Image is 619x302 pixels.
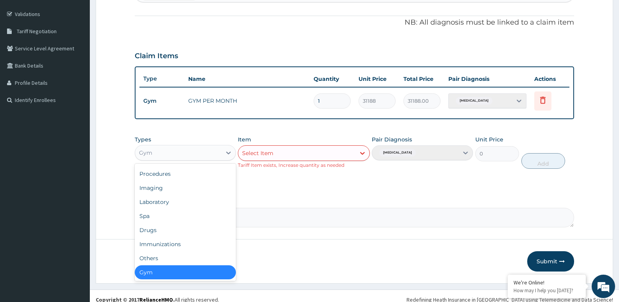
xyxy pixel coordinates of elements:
label: Types [135,136,151,143]
div: Gym [135,265,236,279]
div: Gym [139,149,152,157]
div: Minimize live chat window [128,4,147,23]
img: d_794563401_company_1708531726252_794563401 [14,39,32,59]
div: Procedures [135,167,236,181]
div: Others [135,251,236,265]
span: We're online! [45,98,108,177]
th: Total Price [400,71,444,87]
div: Imaging [135,181,236,195]
div: We're Online! [514,279,580,286]
div: Spa [135,209,236,223]
th: Actions [530,71,569,87]
p: How may I help you today? [514,287,580,294]
td: Gym [139,94,184,108]
label: Item [238,136,251,143]
th: Unit Price [355,71,400,87]
label: Unit Price [475,136,503,143]
th: Name [184,71,310,87]
td: GYM PER MONTH [184,93,310,109]
h3: Claim Items [135,52,178,61]
button: Add [521,153,565,169]
div: Select Item [242,149,273,157]
div: Laboratory [135,195,236,209]
div: Drugs [135,223,236,237]
span: Tariff Negotiation [17,28,57,35]
th: Pair Diagnosis [444,71,530,87]
th: Quantity [310,71,355,87]
p: NB: All diagnosis must be linked to a claim item [135,18,574,28]
button: Submit [527,251,574,272]
th: Type [139,71,184,86]
label: Comment [135,197,574,204]
div: Immunizations [135,237,236,251]
textarea: Type your message and hit 'Enter' [4,213,149,241]
div: Chat with us now [41,44,131,54]
label: Pair Diagnosis [372,136,412,143]
small: Tariff Item exists, Increase quantity as needed [238,162,344,168]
